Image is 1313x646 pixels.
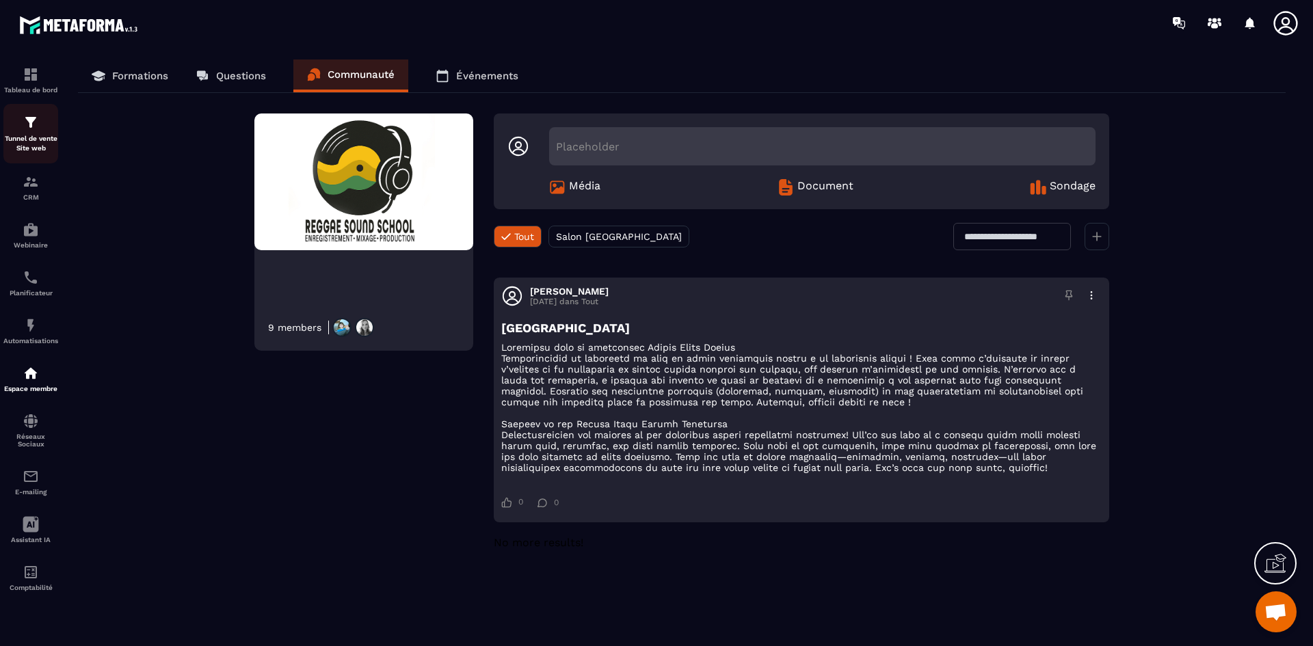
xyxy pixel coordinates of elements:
[797,179,853,196] span: Document
[23,66,39,83] img: formation
[23,221,39,238] img: automations
[355,318,374,337] img: https://production-metaforma-bucket.s3.fr-par.scw.cloud/production-metaforma-bucket/users/August2...
[501,342,1102,473] p: Loremipsu dolo si ametconsec Adipis Elits Doeius Temporincidid ut laboreetd ma aliq en admin veni...
[19,12,142,38] img: logo
[556,231,682,242] span: Salon [GEOGRAPHIC_DATA]
[23,114,39,131] img: formation
[3,433,58,448] p: Réseaux Sociaux
[3,193,58,201] p: CRM
[549,127,1096,165] div: Placeholder
[23,269,39,286] img: scheduler
[23,174,39,190] img: formation
[3,104,58,163] a: formationformationTunnel de vente Site web
[182,59,280,92] a: Questions
[23,468,39,485] img: email
[268,322,321,333] div: 9 members
[3,536,58,543] p: Assistant IA
[3,211,58,259] a: automationsautomationsWebinaire
[293,59,408,92] a: Communauté
[112,70,168,82] p: Formations
[3,56,58,104] a: formationformationTableau de bord
[518,497,523,508] span: 0
[3,163,58,211] a: formationformationCRM
[254,113,473,250] img: Community background
[494,536,583,549] span: No more results!
[3,307,58,355] a: automationsautomationsAutomatisations
[3,241,58,249] p: Webinaire
[3,289,58,297] p: Planificateur
[530,286,609,297] h3: [PERSON_NAME]
[3,86,58,94] p: Tableau de bord
[23,317,39,334] img: automations
[3,134,58,153] p: Tunnel de vente Site web
[3,259,58,307] a: schedulerschedulerPlanificateur
[23,564,39,580] img: accountant
[3,506,58,554] a: Assistant IA
[1050,179,1096,196] span: Sondage
[422,59,532,92] a: Événements
[23,413,39,429] img: social-network
[3,403,58,458] a: social-networksocial-networkRéseaux Sociaux
[216,70,266,82] p: Questions
[456,70,518,82] p: Événements
[514,231,534,242] span: Tout
[332,318,352,337] img: https://production-metaforma-bucket.s3.fr-par.scw.cloud/production-metaforma-bucket/users/August2...
[3,337,58,345] p: Automatisations
[23,365,39,381] img: automations
[3,355,58,403] a: automationsautomationsEspace membre
[3,554,58,602] a: accountantaccountantComptabilité
[501,321,1102,335] h3: [GEOGRAPHIC_DATA]
[1256,591,1297,632] div: Ouvrir le chat
[3,458,58,506] a: emailemailE-mailing
[328,68,395,81] p: Communauté
[554,498,559,507] span: 0
[569,179,600,196] span: Média
[3,584,58,591] p: Comptabilité
[78,59,182,92] a: Formations
[3,385,58,392] p: Espace membre
[530,297,609,306] p: [DATE] dans Tout
[3,488,58,496] p: E-mailing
